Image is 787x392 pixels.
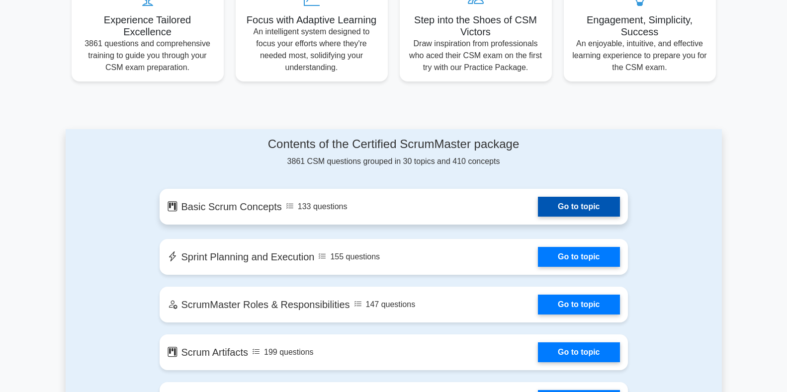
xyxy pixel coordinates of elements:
h4: Contents of the Certified ScrumMaster package [160,137,628,152]
a: Go to topic [538,197,619,217]
div: 3861 CSM questions grouped in 30 topics and 410 concepts [160,137,628,167]
a: Go to topic [538,247,619,267]
h5: Step into the Shoes of CSM Victors [408,14,544,38]
h5: Engagement, Simplicity, Success [572,14,708,38]
p: 3861 questions and comprehensive training to guide you through your CSM exam preparation. [80,38,216,74]
a: Go to topic [538,342,619,362]
p: An enjoyable, intuitive, and effective learning experience to prepare you for the CSM exam. [572,38,708,74]
p: An intelligent system designed to focus your efforts where they're needed most, solidifying your ... [244,26,380,74]
p: Draw inspiration from professionals who aced their CSM exam on the first try with our Practice Pa... [408,38,544,74]
a: Go to topic [538,295,619,314]
h5: Focus with Adaptive Learning [244,14,380,26]
h5: Experience Tailored Excellence [80,14,216,38]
